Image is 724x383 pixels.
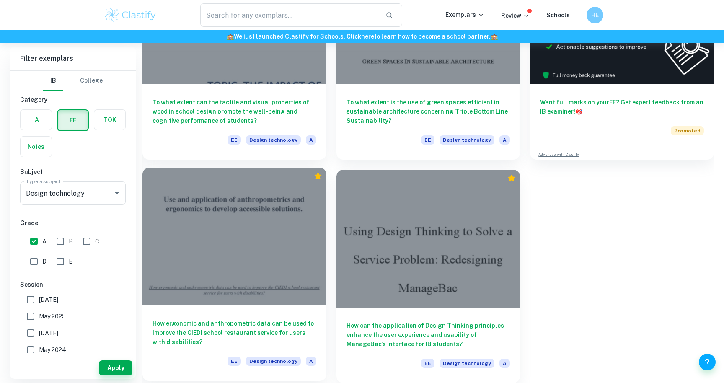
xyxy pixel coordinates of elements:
span: Design technology [440,359,494,368]
h6: Category [20,95,126,104]
h6: Filter exemplars [10,47,136,70]
span: EE [228,135,241,145]
span: A [306,357,316,366]
span: Promoted [671,126,704,135]
button: IA [21,110,52,130]
a: Schools [546,12,570,18]
span: C [95,237,99,246]
button: HE [587,7,603,23]
span: May 2024 [39,345,66,355]
button: Notes [21,137,52,157]
span: E [69,257,72,266]
h6: We just launched Clastify for Schools. Click to learn how to become a school partner. [2,32,722,41]
button: TOK [94,110,125,130]
div: Premium [314,172,322,180]
span: 🎯 [575,108,582,115]
h6: To what extent can the tactile and visual properties of wood in school design promote the well-be... [153,98,316,125]
span: Design technology [246,357,301,366]
h6: To what extent is the use of green spaces efficient in sustainable architecture concerning Triple... [346,98,510,125]
span: D [42,257,47,266]
h6: How ergonomic and anthropometric data can be used to improve the CIEDI school restaurant service ... [153,319,316,347]
h6: Session [20,280,126,289]
div: Filter type choice [43,71,103,91]
span: A [499,135,510,145]
span: EE [421,359,434,368]
button: Open [111,187,123,199]
span: EE [228,357,241,366]
img: Clastify logo [104,7,157,23]
a: How can the application of Design Thinking principles enhance the user experience and usability o... [336,170,520,383]
button: EE [58,110,88,130]
h6: HE [590,10,600,20]
button: Apply [99,360,132,375]
span: B [69,237,73,246]
h6: How can the application of Design Thinking principles enhance the user experience and usability o... [346,321,510,349]
span: EE [421,135,434,145]
h6: Grade [20,218,126,228]
span: [DATE] [39,295,58,304]
p: Exemplars [445,10,484,19]
a: here [361,33,374,40]
span: May 2025 [39,312,66,321]
span: 🏫 [491,33,498,40]
label: Type a subject [26,178,61,185]
span: A [306,135,316,145]
button: IB [43,71,63,91]
a: How ergonomic and anthropometric data can be used to improve the CIEDI school restaurant service ... [142,170,326,383]
div: Premium [507,174,516,182]
span: [DATE] [39,329,58,338]
span: Design technology [440,135,494,145]
p: Review [501,11,530,20]
span: A [42,237,47,246]
a: Advertise with Clastify [538,152,579,158]
input: Search for any exemplars... [200,3,379,27]
button: College [80,71,103,91]
span: 🏫 [227,33,234,40]
span: Design technology [246,135,301,145]
span: A [499,359,510,368]
h6: Want full marks on your EE ? Get expert feedback from an IB examiner! [540,98,704,116]
h6: Subject [20,167,126,176]
button: Help and Feedback [699,354,716,370]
